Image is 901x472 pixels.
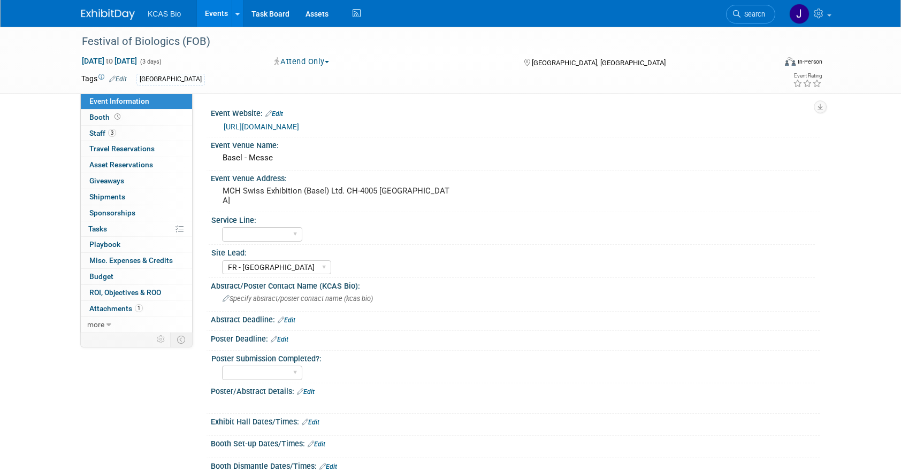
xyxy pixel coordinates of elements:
a: Attachments1 [81,301,192,316]
span: [DATE] [DATE] [81,56,138,66]
div: Poster Submission Completed?: [211,351,815,364]
div: Poster/Abstract Details: [211,383,820,397]
pre: MCH Swiss Exhibition (Basel) Ltd. CH-4005 [GEOGRAPHIC_DATA] [223,186,453,205]
img: Format-Inperson.png [785,57,796,66]
span: Staff [89,129,116,137]
span: Attachments [89,304,143,313]
span: 1 [135,304,143,312]
div: Event Venue Name: [211,137,820,151]
span: more [87,320,104,329]
div: Abstract/Poster Contact Name (KCAS Bio): [211,278,820,291]
span: Asset Reservations [89,160,153,169]
div: Basel - Messe [219,150,812,166]
span: 3 [108,129,116,137]
span: Tasks [88,225,107,233]
a: [URL][DOMAIN_NAME] [224,122,299,131]
a: Misc. Expenses & Credits [81,253,192,268]
div: Poster Deadline: [211,331,820,345]
div: Festival of Biologics (FOB) [78,32,759,51]
a: Event Information [81,94,192,109]
span: Search [740,10,765,18]
div: Booth Dismantle Dates/Times: [211,458,820,472]
span: to [104,57,114,65]
a: Staff3 [81,126,192,141]
a: Edit [265,110,283,118]
a: Edit [297,388,315,396]
span: Playbook [89,240,120,249]
a: ROI, Objectives & ROO [81,285,192,300]
a: Booth [81,110,192,125]
span: Giveaways [89,176,124,185]
span: (3 days) [139,58,162,65]
a: Tasks [81,221,192,237]
a: Giveaways [81,173,192,189]
span: Specify abstract/poster contact name (kcas bio) [223,295,373,303]
a: Shipments [81,189,192,205]
a: Sponsorships [81,205,192,221]
div: Event Format [712,56,822,72]
a: Edit [271,336,288,343]
a: Search [726,5,775,24]
span: Event Information [89,97,149,105]
span: Booth [89,113,123,121]
img: Jason Hannah [789,4,810,24]
td: Tags [81,73,127,86]
div: In-Person [797,58,822,66]
a: Budget [81,269,192,284]
span: Budget [89,272,113,281]
a: Playbook [81,237,192,252]
div: Event Venue Address: [211,171,820,184]
div: Event Website: [211,105,820,119]
a: more [81,317,192,332]
span: Misc. Expenses & Credits [89,256,173,265]
div: Site Lead: [211,245,815,258]
div: [GEOGRAPHIC_DATA] [136,74,205,85]
span: [GEOGRAPHIC_DATA], [GEOGRAPHIC_DATA] [532,59,666,67]
td: Toggle Event Tabs [171,332,193,346]
a: Travel Reservations [81,141,192,157]
div: Booth Set-up Dates/Times: [211,436,820,450]
span: Shipments [89,192,125,201]
a: Asset Reservations [81,157,192,173]
div: Event Rating [793,73,822,79]
button: Attend Only [271,56,333,67]
span: KCAS Bio [148,10,181,18]
div: Abstract Deadline: [211,312,820,326]
span: ROI, Objectives & ROO [89,288,161,297]
td: Personalize Event Tab Strip [152,332,171,346]
img: ExhibitDay [81,9,135,20]
a: Edit [302,419,319,426]
div: Service Line: [211,212,815,226]
a: Edit [319,463,337,470]
span: Travel Reservations [89,144,155,153]
a: Edit [278,316,295,324]
span: Sponsorships [89,208,135,217]
div: Exhibit Hall Dates/Times: [211,414,820,428]
a: Edit [308,440,325,448]
span: Booth not reserved yet [112,113,123,121]
a: Edit [109,75,127,83]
